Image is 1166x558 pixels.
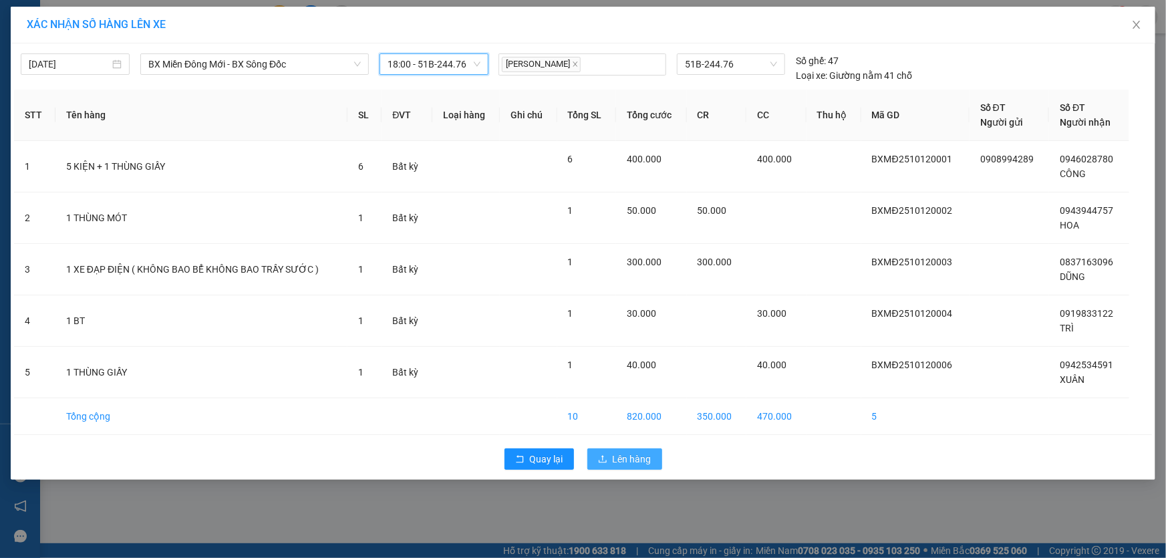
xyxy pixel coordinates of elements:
th: CC [746,90,807,141]
span: Loại xe: [796,68,827,83]
span: close [572,61,579,67]
span: 1 [358,367,363,378]
td: 820.000 [616,398,687,435]
span: 40.000 [627,360,656,370]
li: VP BX Miền Đông Mới [7,57,92,86]
span: 1 [568,308,573,319]
span: 50.000 [698,205,727,216]
th: Ghi chú [500,90,557,141]
span: 1 [568,360,573,370]
td: 470.000 [746,398,807,435]
span: BXMĐ2510120003 [872,257,952,267]
li: VP Trạm Đá Bạc [92,57,178,72]
th: Tên hàng [55,90,347,141]
span: HOA [1060,220,1079,231]
td: 1 THÙNG MÓT [55,192,347,244]
span: 30.000 [757,308,786,319]
td: 1 THÙNG GIẤY [55,347,347,398]
div: Giường nằm 41 chỗ [796,68,912,83]
td: 350.000 [687,398,747,435]
span: 0946028780 [1060,154,1113,164]
span: Số ghế: [796,53,826,68]
span: [PERSON_NAME] [502,57,581,72]
span: 50.000 [627,205,656,216]
td: Bất kỳ [382,192,432,244]
th: CR [687,90,747,141]
span: 0919833122 [1060,308,1113,319]
span: Người nhận [1060,117,1111,128]
th: Thu hộ [807,90,861,141]
span: BX Miền Đông Mới - BX Sông Đốc [148,54,361,74]
td: 5 [861,398,970,435]
div: BIÊN NHẬN GỬI HÀNG [7,91,194,116]
span: 30.000 [627,308,656,319]
span: down [353,60,361,68]
li: Xe Khách THẮNG [7,7,194,32]
input: 12/10/2025 [29,57,110,72]
td: 5 [14,347,55,398]
span: close [1131,19,1142,30]
span: 40.000 [757,360,786,370]
button: uploadLên hàng [587,448,662,470]
td: Tổng cộng [55,398,347,435]
span: Số ĐT [980,102,1006,113]
th: Tổng cước [616,90,687,141]
span: BXMĐ2510120001 [872,154,952,164]
button: rollbackQuay lại [504,448,574,470]
td: Bất kỳ [382,347,432,398]
span: CÔNG [1060,168,1086,179]
span: 0943944757 [1060,205,1113,216]
span: rollback [515,454,525,465]
td: 1 XE ĐẠP ĐIỆN ( KHÔNG BAO BỂ KHÔNG BAO TRẦY SƯỚC ) [55,244,347,295]
td: 1 [14,141,55,192]
span: Số ĐT [1060,102,1085,113]
span: 18:00 - 51B-244.76 [388,54,480,74]
span: 1 [568,205,573,216]
span: 1 [358,213,363,223]
span: 400.000 [757,154,792,164]
td: Bất kỳ [382,141,432,192]
span: 1 [358,264,363,275]
td: 1 BT [55,295,347,347]
th: Loại hàng [432,90,500,141]
td: 10 [557,398,616,435]
span: 51B-244.76 [685,54,777,74]
th: ĐVT [382,90,432,141]
button: Close [1118,7,1155,44]
th: STT [14,90,55,141]
td: Bất kỳ [382,244,432,295]
span: 6 [568,154,573,164]
span: Người gửi [980,117,1023,128]
span: 300.000 [627,257,662,267]
span: Lên hàng [613,452,651,466]
span: Quay lại [530,452,563,466]
td: 4 [14,295,55,347]
span: TRÌ [1060,323,1074,333]
th: SL [347,90,382,141]
span: 1 [568,257,573,267]
span: XUÂN [1060,374,1084,385]
span: 1 [358,315,363,326]
img: logo.jpg [7,7,53,53]
span: upload [598,454,607,465]
span: 6 [358,161,363,172]
td: 2 [14,192,55,244]
span: XÁC NHẬN SỐ HÀNG LÊN XE [27,18,166,31]
span: 400.000 [627,154,662,164]
div: 47 [796,53,839,68]
td: 5 KIỆN + 1 THÙNG GIẤY [55,141,347,192]
td: Bất kỳ [382,295,432,347]
th: Mã GD [861,90,970,141]
span: 300.000 [698,257,732,267]
span: 0837163096 [1060,257,1113,267]
span: DŨNG [1060,271,1085,282]
span: BXMĐ2510120006 [872,360,952,370]
span: 0942534591 [1060,360,1113,370]
td: 3 [14,244,55,295]
span: BXMĐ2510120002 [872,205,952,216]
th: Tổng SL [557,90,616,141]
span: 0908994289 [980,154,1034,164]
span: BXMĐ2510120004 [872,308,952,319]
